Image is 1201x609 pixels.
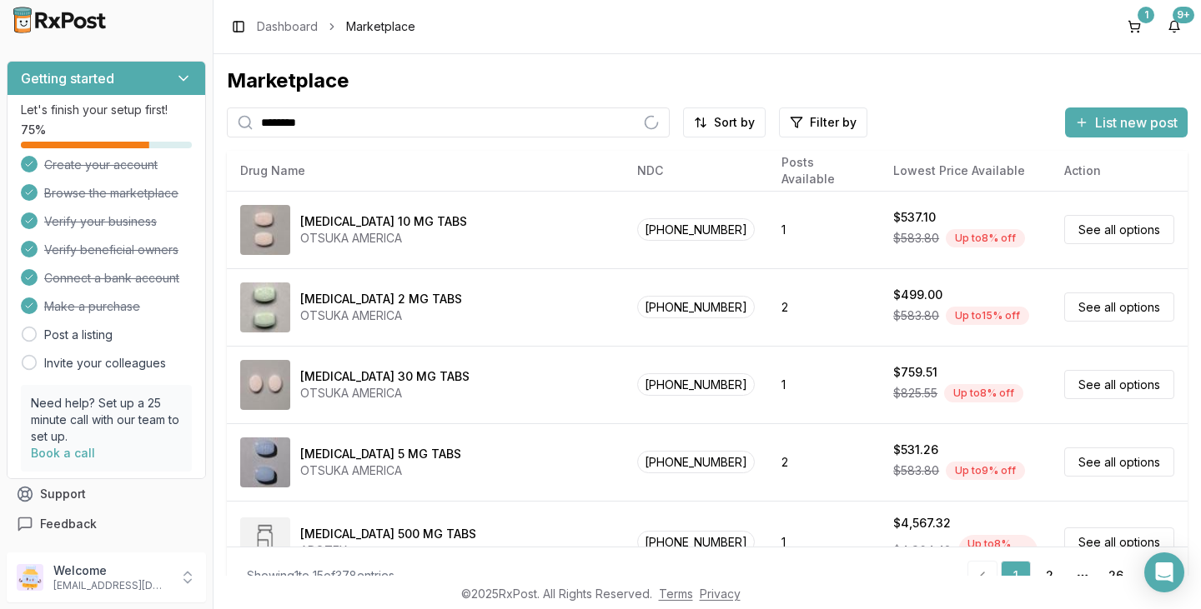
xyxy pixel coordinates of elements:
h3: Getting started [21,68,114,88]
div: Showing 1 to 15 of 378 entries [247,567,394,584]
p: Let's finish your setup first! [21,102,192,118]
button: Support [7,479,206,509]
a: Post a listing [44,327,113,343]
p: [EMAIL_ADDRESS][DOMAIN_NAME] [53,579,169,592]
button: Filter by [779,107,867,137]
span: $825.55 [893,385,937,402]
a: See all options [1064,370,1174,399]
button: Sort by [683,107,766,137]
div: OTSUKA AMERICA [300,385,470,402]
div: $531.26 [893,442,938,458]
img: RxPost Logo [7,7,113,33]
div: [MEDICAL_DATA] 30 MG TABS [300,368,470,385]
img: Abilify 2 MG TABS [240,282,290,332]
div: OTSUKA AMERICA [300,307,462,324]
th: Posts Available [768,151,881,191]
button: List new post [1065,107,1188,137]
span: Verify beneficial owners [44,242,178,258]
span: Browse the marketplace [44,185,178,202]
span: [PHONE_NUMBER] [637,531,755,553]
a: 1 [1001,561,1031,591]
img: Abilify 10 MG TABS [240,205,290,255]
div: Up to 15 % off [946,307,1029,325]
td: 1 [768,501,881,583]
span: $583.80 [893,307,939,324]
span: 75 % [21,122,46,138]
span: Make a purchase [44,298,140,315]
img: User avatar [17,564,43,591]
img: Abilify 5 MG TABS [240,437,290,487]
a: See all options [1064,292,1174,322]
img: Abiraterone Acetate 500 MG TABS [240,517,290,567]
span: Connect a bank account [44,270,179,287]
div: OTSUKA AMERICA [300,462,461,479]
button: 1 [1121,13,1148,40]
a: List new post [1065,116,1188,132]
span: [PHONE_NUMBER] [637,451,755,473]
div: Up to 8 % off [946,229,1025,247]
span: List new post [1095,112,1178,132]
a: Invite your colleagues [44,355,166,372]
p: Welcome [53,562,169,579]
a: See all options [1064,447,1174,477]
a: Book a call [31,446,95,460]
div: [MEDICAL_DATA] 500 MG TABS [300,526,476,542]
span: [PHONE_NUMBER] [637,373,755,396]
div: Open Intercom Messenger [1144,552,1184,592]
div: $4,567.32 [893,515,951,532]
th: NDC [624,151,768,191]
a: Terms [659,587,693,601]
img: Abilify 30 MG TABS [240,360,290,410]
th: Drug Name [227,151,624,191]
div: $499.00 [893,287,942,303]
span: $583.80 [893,462,939,479]
span: Verify your business [44,213,157,230]
div: Up to 8 % off [944,384,1023,402]
td: 2 [768,268,881,346]
span: Sort by [714,114,755,131]
div: 9+ [1173,7,1194,23]
a: See all options [1064,527,1174,557]
a: Dashboard [257,18,318,35]
p: Need help? Set up a 25 minute call with our team to set up. [31,395,182,445]
div: [MEDICAL_DATA] 10 MG TABS [300,213,467,230]
th: Action [1051,151,1188,191]
div: $759.51 [893,364,937,381]
div: $537.10 [893,209,936,226]
div: Marketplace [227,67,1188,94]
span: [PHONE_NUMBER] [637,296,755,318]
td: 1 [768,346,881,423]
button: Feedback [7,509,206,539]
span: Filter by [810,114,857,131]
span: Feedback [40,516,97,532]
a: 2 [1034,561,1064,591]
td: 2 [768,423,881,501]
div: [MEDICAL_DATA] 5 MG TABS [300,446,461,462]
span: $4,964.48 [893,542,952,559]
div: APOTEX [300,542,476,559]
div: Up to 8 % off [958,535,1038,567]
button: 9+ [1161,13,1188,40]
div: 1 [1138,7,1154,23]
span: Marketplace [346,18,415,35]
nav: breadcrumb [257,18,415,35]
td: 1 [768,191,881,268]
th: Lowest Price Available [880,151,1051,191]
a: 26 [1101,561,1131,591]
div: OTSUKA AMERICA [300,230,467,247]
nav: pagination [967,561,1168,591]
div: [MEDICAL_DATA] 2 MG TABS [300,291,462,307]
span: Create your account [44,157,158,173]
div: Up to 9 % off [946,462,1025,480]
a: See all options [1064,215,1174,244]
span: $583.80 [893,230,939,247]
a: Privacy [700,587,741,601]
span: [PHONE_NUMBER] [637,218,755,241]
